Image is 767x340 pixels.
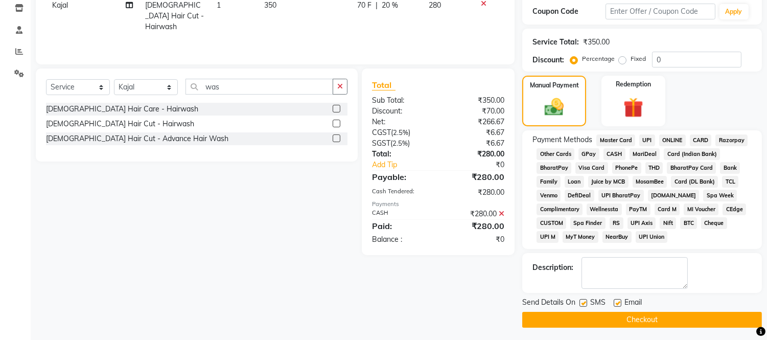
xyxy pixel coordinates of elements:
[438,234,513,245] div: ₹0
[664,148,720,160] span: Card (Indian Bank)
[630,148,660,160] span: MariDeal
[537,148,574,160] span: Other Cards
[610,217,623,229] span: RS
[393,128,408,137] span: 2.5%
[616,80,651,89] label: Redemption
[364,209,438,219] div: CASH
[587,203,622,215] span: Wellnessta
[532,134,592,145] span: Payment Methods
[364,160,451,170] a: Add Tip
[264,1,276,10] span: 350
[690,134,712,146] span: CARD
[603,148,625,160] span: CASH
[438,138,513,149] div: ₹6.67
[438,149,513,160] div: ₹280.00
[539,96,569,118] img: _cash.svg
[532,55,564,65] div: Discount:
[636,231,668,243] span: UPI Union
[438,220,513,232] div: ₹280.00
[648,190,700,201] span: [DOMAIN_NAME]
[684,203,718,215] span: MI Voucher
[639,134,655,146] span: UPI
[364,220,438,232] div: Paid:
[364,149,438,160] div: Total:
[537,190,561,201] span: Venmo
[537,217,566,229] span: CUSTOM
[627,217,656,229] span: UPI Axis
[364,138,438,149] div: ( )
[530,81,579,90] label: Manual Payment
[645,162,663,174] span: THD
[715,134,748,146] span: Razorpay
[364,127,438,138] div: ( )
[364,234,438,245] div: Balance :
[438,187,513,198] div: ₹280.00
[606,4,715,19] input: Enter Offer / Coupon Code
[588,176,629,188] span: Juice by MCB
[185,79,333,95] input: Search or Scan
[438,209,513,219] div: ₹280.00
[570,217,606,229] span: Spa Finder
[590,297,606,310] span: SMS
[364,117,438,127] div: Net:
[522,297,575,310] span: Send Details On
[438,117,513,127] div: ₹266.67
[372,128,391,137] span: CGST
[617,95,649,120] img: _gift.svg
[583,37,610,48] div: ₹350.00
[364,171,438,183] div: Payable:
[537,231,559,243] span: UPI M
[429,1,441,10] span: 280
[46,119,194,129] div: [DEMOGRAPHIC_DATA] Hair Cut - Hairwash
[582,54,615,63] label: Percentage
[655,203,680,215] span: Card M
[612,162,641,174] span: PhonePe
[438,171,513,183] div: ₹280.00
[671,176,718,188] span: Card (DL Bank)
[660,217,676,229] span: Nift
[563,231,598,243] span: MyT Money
[145,1,204,31] span: [DEMOGRAPHIC_DATA] Hair Cut - Hairwash
[575,162,608,174] span: Visa Card
[438,95,513,106] div: ₹350.00
[626,203,650,215] span: PayTM
[532,37,579,48] div: Service Total:
[217,1,221,10] span: 1
[451,160,513,170] div: ₹0
[680,217,697,229] span: BTC
[624,297,642,310] span: Email
[532,262,573,273] div: Description:
[631,54,646,63] label: Fixed
[602,231,632,243] span: NearBuy
[596,134,635,146] span: Master Card
[392,139,408,147] span: 2.5%
[701,217,727,229] span: Cheque
[46,133,228,144] div: [DEMOGRAPHIC_DATA] Hair Cut - Advance Hair Wash
[565,190,594,201] span: DefiDeal
[719,4,749,19] button: Apply
[46,104,198,115] div: [DEMOGRAPHIC_DATA] Hair Care - Hairwash
[522,312,762,328] button: Checkout
[565,176,584,188] span: Loan
[578,148,599,160] span: GPay
[438,106,513,117] div: ₹70.00
[703,190,737,201] span: Spa Week
[722,176,738,188] span: TCL
[438,127,513,138] div: ₹6.67
[364,95,438,106] div: Sub Total:
[372,80,396,90] span: Total
[659,134,686,146] span: ONLINE
[537,203,583,215] span: Complimentary
[537,176,561,188] span: Family
[364,187,438,198] div: Cash Tendered:
[720,162,740,174] span: Bank
[598,190,644,201] span: UPI BharatPay
[532,6,606,17] div: Coupon Code
[372,139,390,148] span: SGST
[667,162,716,174] span: BharatPay Card
[372,200,504,209] div: Payments
[633,176,667,188] span: MosamBee
[364,106,438,117] div: Discount:
[537,162,571,174] span: BharatPay
[52,1,68,10] span: Kajal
